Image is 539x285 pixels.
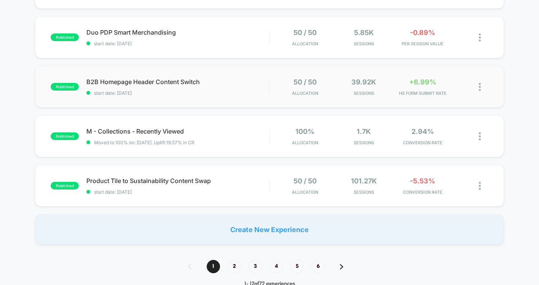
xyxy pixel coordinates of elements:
[340,264,343,269] img: pagination forward
[479,33,481,41] img: close
[86,78,269,86] span: B2B Homepage Header Content Switch
[86,189,269,195] span: start date: [DATE]
[51,33,79,41] span: published
[411,127,434,135] span: 2.94%
[336,41,391,46] span: Sessions
[351,78,376,86] span: 39.92k
[207,260,220,273] span: 1
[293,177,317,185] span: 50 / 50
[336,140,391,145] span: Sessions
[249,260,262,273] span: 3
[86,29,269,36] span: Duo PDP Smart Merchandising
[292,140,318,145] span: Allocation
[410,29,435,37] span: -0.89%
[336,91,391,96] span: Sessions
[410,177,435,185] span: -5.53%
[395,91,450,96] span: Hs Form Submit Rate
[228,260,241,273] span: 2
[395,189,450,195] span: CONVERSION RATE
[311,260,325,273] span: 6
[86,127,269,135] span: M - Collections - Recently Viewed
[357,127,371,135] span: 1.7k
[35,214,504,245] div: Create New Experience
[395,140,450,145] span: CONVERSION RATE
[86,177,269,185] span: Product Tile to Sustainability Content Swap
[51,83,79,91] span: published
[409,78,436,86] span: +6.99%
[51,182,79,189] span: published
[94,140,195,145] span: Moved to 100% on: [DATE] . Uplift: 19.57% in CR
[292,189,318,195] span: Allocation
[354,29,374,37] span: 5.85k
[293,29,317,37] span: 50 / 50
[479,83,481,91] img: close
[86,41,269,46] span: start date: [DATE]
[479,132,481,140] img: close
[336,189,391,195] span: Sessions
[292,91,318,96] span: Allocation
[295,127,314,135] span: 100%
[51,132,79,140] span: published
[290,260,304,273] span: 5
[293,78,317,86] span: 50 / 50
[395,41,450,46] span: PER SESSION VALUE
[269,260,283,273] span: 4
[351,177,377,185] span: 101.27k
[479,182,481,190] img: close
[292,41,318,46] span: Allocation
[86,90,269,96] span: start date: [DATE]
